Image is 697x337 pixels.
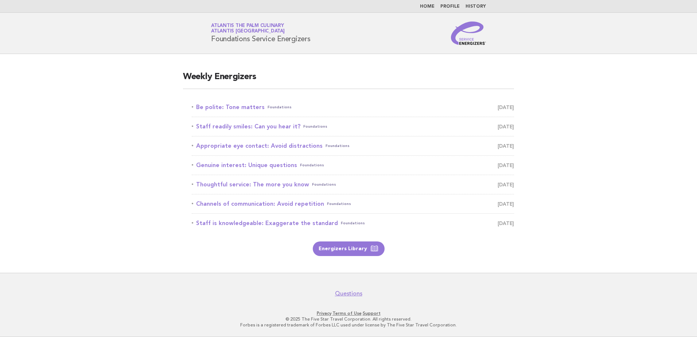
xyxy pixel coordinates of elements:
span: [DATE] [498,102,514,112]
p: · · [125,310,572,316]
span: Atlantis [GEOGRAPHIC_DATA] [211,29,285,34]
span: Foundations [326,141,350,151]
a: Thoughtful service: The more you knowFoundations [DATE] [192,179,514,190]
h2: Weekly Energizers [183,71,514,89]
a: Atlantis The Palm CulinaryAtlantis [GEOGRAPHIC_DATA] [211,23,285,34]
h1: Foundations Service Energizers [211,24,311,43]
a: Profile [440,4,460,9]
a: Support [363,311,381,316]
a: Be polite: Tone mattersFoundations [DATE] [192,102,514,112]
p: Forbes is a registered trademark of Forbes LLC used under license by The Five Star Travel Corpora... [125,322,572,328]
a: Staff readily smiles: Can you hear it?Foundations [DATE] [192,121,514,132]
span: Foundations [327,199,351,209]
span: Foundations [341,218,365,228]
a: Privacy [317,311,331,316]
span: [DATE] [498,218,514,228]
a: Channels of communication: Avoid repetitionFoundations [DATE] [192,199,514,209]
a: Staff is knowledgeable: Exaggerate the standardFoundations [DATE] [192,218,514,228]
a: Terms of Use [332,311,362,316]
span: [DATE] [498,199,514,209]
span: Foundations [300,160,324,170]
span: Foundations [303,121,327,132]
span: [DATE] [498,160,514,170]
p: © 2025 The Five Star Travel Corporation. All rights reserved. [125,316,572,322]
img: Service Energizers [451,22,486,45]
span: [DATE] [498,179,514,190]
a: Appropriate eye contact: Avoid distractionsFoundations [DATE] [192,141,514,151]
a: Energizers Library [313,241,385,256]
span: [DATE] [498,141,514,151]
span: Foundations [268,102,292,112]
span: Foundations [312,179,336,190]
a: Questions [335,290,362,297]
a: Home [420,4,435,9]
a: History [466,4,486,9]
span: [DATE] [498,121,514,132]
a: Genuine interest: Unique questionsFoundations [DATE] [192,160,514,170]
